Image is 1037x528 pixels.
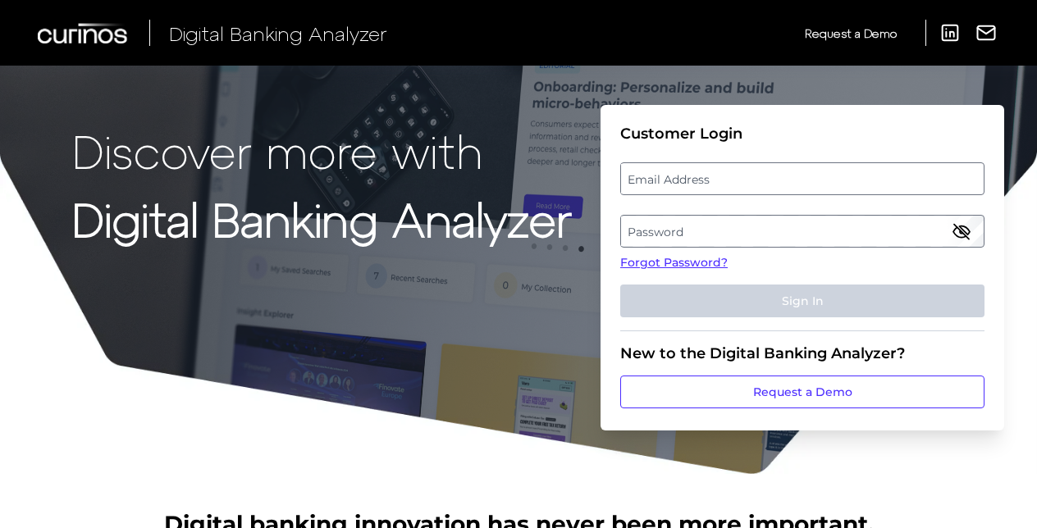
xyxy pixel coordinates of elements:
a: Forgot Password? [620,254,984,271]
p: Discover more with [72,125,572,176]
label: Email Address [621,164,983,193]
button: Sign In [620,284,984,317]
label: Password [621,216,983,246]
img: Curinos [38,23,130,43]
div: New to the Digital Banking Analyzer? [620,344,984,362]
span: Digital Banking Analyzer [169,21,387,45]
span: Request a Demo [805,26,897,40]
strong: Digital Banking Analyzer [72,191,572,246]
a: Request a Demo [805,20,897,47]
div: Customer Login [620,125,984,143]
a: Request a Demo [620,376,984,408]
